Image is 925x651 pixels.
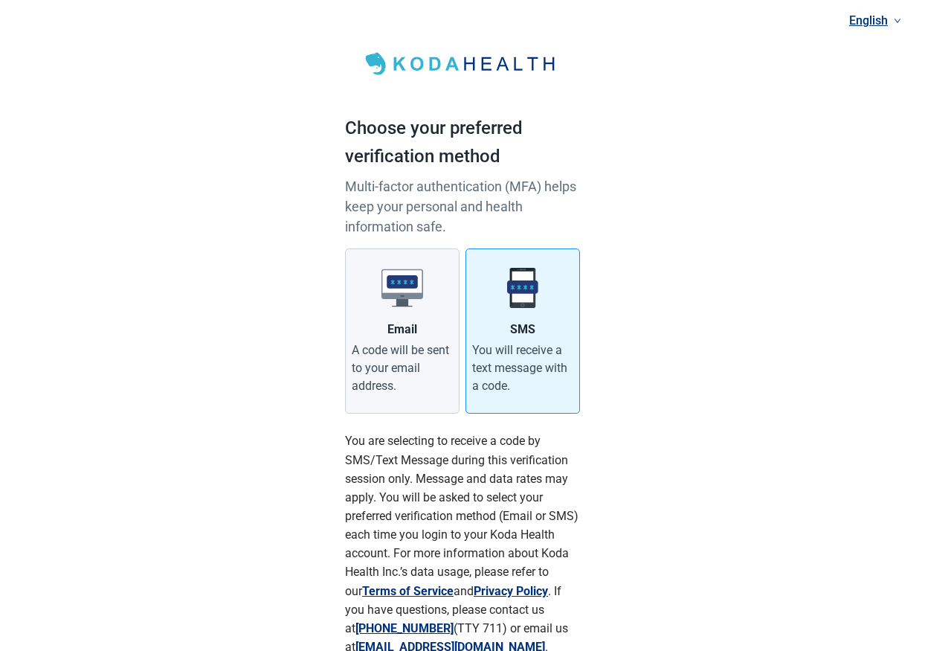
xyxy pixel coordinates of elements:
a: [PHONE_NUMBER] [355,621,454,635]
a: Current language: English [843,8,907,33]
div: A code will be sent to your email address. [352,341,453,395]
div: You will receive a text message with a code. [472,341,573,395]
a: Terms of Service [362,584,454,598]
h1: Choose your preferred verification method [345,115,580,176]
p: Multi-factor authentication (MFA) helps keep your personal and health information safe. [345,176,580,237]
img: Koda Health [357,48,568,80]
div: SMS [510,321,535,339]
span: down [894,17,901,25]
a: Privacy Policy [474,584,548,598]
div: Email [387,321,417,339]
